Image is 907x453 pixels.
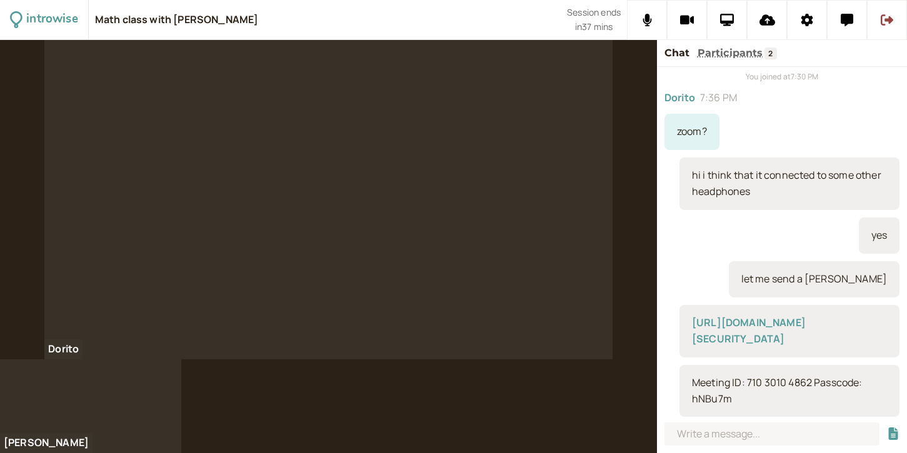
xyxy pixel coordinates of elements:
span: Session ends [567,6,621,20]
div: 10/2/2025, 7:36:37 PM [859,217,899,254]
button: Participants [698,45,763,61]
div: Scheduled session end time. Don't worry, your call will continue [567,6,621,34]
span: 7:36 PM [700,90,737,106]
span: 2 [764,47,777,59]
div: 10/2/2025, 7:37:45 PM [679,365,899,417]
div: 10/2/2025, 7:36:35 PM [679,157,899,210]
div: introwise [26,10,78,29]
a: [URL][DOMAIN_NAME][SECURITY_DATA] [692,316,806,346]
div: You joined at 7:30 PM [664,71,899,82]
input: Write a message... [664,422,879,446]
button: Chat [664,45,690,61]
span: Dorito [664,90,695,106]
div: 10/2/2025, 7:36:34 PM [664,114,719,150]
div: 10/2/2025, 7:37:17 PM [679,305,899,357]
button: Share a file [887,427,899,441]
span: in 37 mins [575,20,613,34]
div: Math class with [PERSON_NAME] [95,13,259,27]
div: 10/2/2025, 7:36:43 PM [729,261,899,297]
